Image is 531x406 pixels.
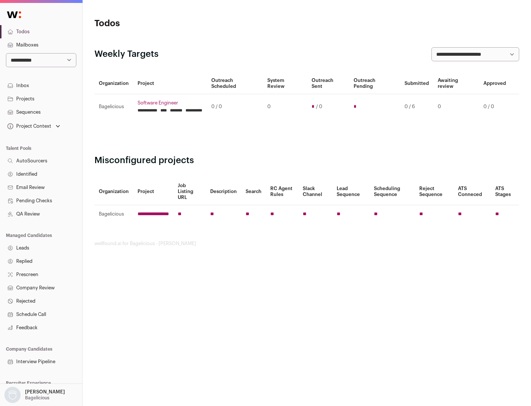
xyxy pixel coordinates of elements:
[94,205,133,223] td: Bagelicious
[369,178,415,205] th: Scheduling Sequence
[94,18,236,30] h1: Todos
[263,73,307,94] th: System Review
[263,94,307,120] td: 0
[349,73,400,94] th: Outreach Pending
[6,121,62,131] button: Open dropdown
[94,94,133,120] td: Bagelicious
[454,178,490,205] th: ATS Conneced
[241,178,266,205] th: Search
[400,94,433,120] td: 0 / 6
[207,94,263,120] td: 0 / 0
[433,73,479,94] th: Awaiting review
[415,178,454,205] th: Reject Sequence
[133,73,207,94] th: Project
[298,178,332,205] th: Slack Channel
[94,178,133,205] th: Organization
[266,178,298,205] th: RC Agent Rules
[400,73,433,94] th: Submitted
[307,73,350,94] th: Outreach Sent
[479,94,510,120] td: 0 / 0
[6,123,51,129] div: Project Context
[332,178,369,205] th: Lead Sequence
[206,178,241,205] th: Description
[94,155,519,166] h2: Misconfigured projects
[479,73,510,94] th: Approved
[173,178,206,205] th: Job Listing URL
[94,241,519,247] footer: wellfound:ai for Bagelicious - [PERSON_NAME]
[133,178,173,205] th: Project
[433,94,479,120] td: 0
[491,178,519,205] th: ATS Stages
[94,48,159,60] h2: Weekly Targets
[316,104,322,110] span: / 0
[25,389,65,395] p: [PERSON_NAME]
[94,73,133,94] th: Organization
[4,387,21,403] img: nopic.png
[138,100,202,106] a: Software Engineer
[207,73,263,94] th: Outreach Scheduled
[3,7,25,22] img: Wellfound
[25,395,49,401] p: Bagelicious
[3,387,66,403] button: Open dropdown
